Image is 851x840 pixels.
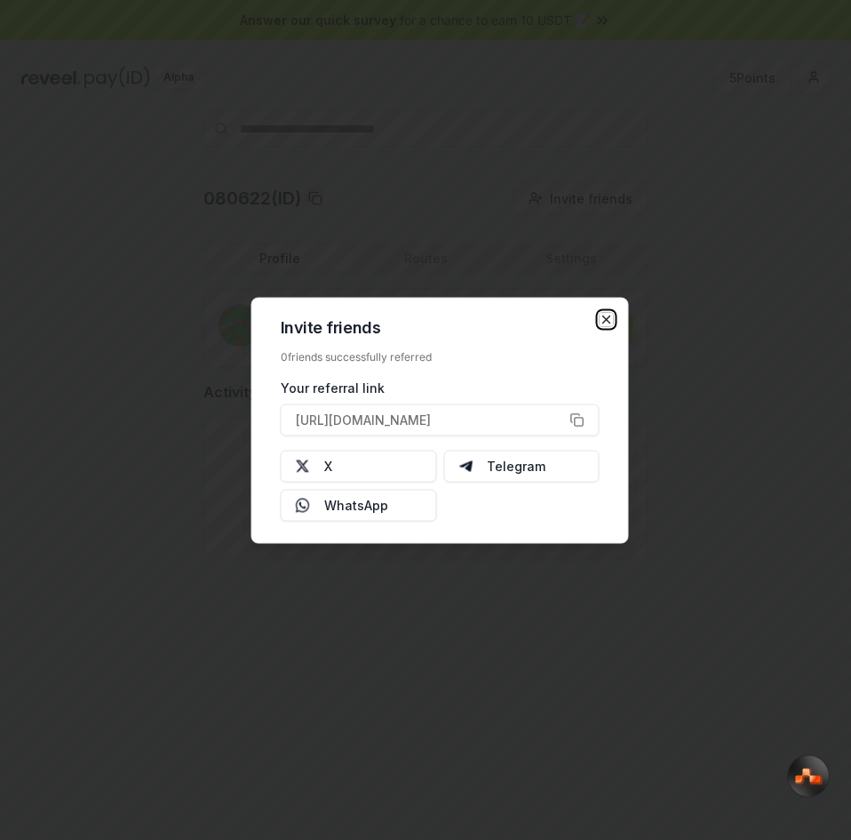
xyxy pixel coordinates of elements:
[296,498,310,512] img: Whatsapp
[296,459,310,473] img: X
[281,489,437,521] button: WhatsApp
[281,404,600,436] button: [URL][DOMAIN_NAME]
[281,349,600,364] div: 0 friends successfully referred
[458,459,473,473] img: Telegram
[296,411,431,429] span: [URL][DOMAIN_NAME]
[281,450,437,482] button: X
[281,378,600,396] div: Your referral link
[281,319,600,335] h2: Invite friends
[443,450,600,482] button: Telegram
